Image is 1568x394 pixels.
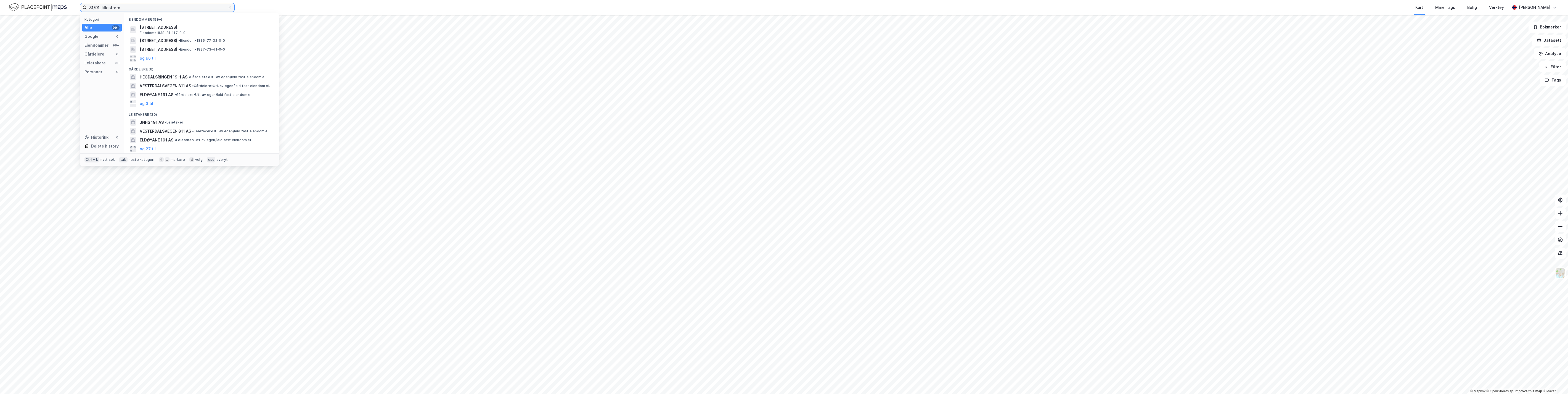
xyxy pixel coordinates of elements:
[192,129,194,133] span: •
[174,138,176,142] span: •
[140,24,272,31] span: [STREET_ADDRESS]
[9,2,67,12] img: logo.f888ab2527a4732fd821a326f86c7f29.svg
[84,17,122,22] div: Kategori
[207,157,216,162] div: esc
[1539,61,1566,72] button: Filter
[84,33,99,40] div: Google
[165,120,183,125] span: Leietaker
[140,46,177,53] span: [STREET_ADDRESS]
[1532,35,1566,46] button: Datasett
[178,47,225,52] span: Eiendom • 1837-73-41-0-0
[178,47,180,51] span: •
[195,157,203,162] div: velg
[189,75,190,79] span: •
[140,128,191,135] span: VESTERDALSVEGEN 811 AS
[174,93,176,97] span: •
[124,108,279,118] div: Leietakere (30)
[84,24,92,31] div: Alle
[1540,367,1568,394] div: Kontrollprogram for chat
[1487,389,1513,393] a: OpenStreetMap
[115,70,120,74] div: 0
[174,93,252,97] span: Gårdeiere • Utl. av egen/leid fast eiendom el.
[1489,4,1504,11] div: Verktøy
[115,52,120,56] div: 6
[115,61,120,65] div: 30
[140,31,186,35] span: Eiendom • 1838-81-117-0-0
[1435,4,1455,11] div: Mine Tags
[140,119,164,126] span: JNHS 191 AS
[112,43,120,48] div: 99+
[178,38,225,43] span: Eiendom • 1836-77-32-0-0
[100,157,115,162] div: nytt søk
[112,25,120,30] div: 99+
[140,37,177,44] span: [STREET_ADDRESS]
[124,63,279,73] div: Gårdeiere (6)
[216,157,228,162] div: avbryt
[192,129,269,133] span: Leietaker • Utl. av egen/leid fast eiendom el.
[87,3,228,12] input: Søk på adresse, matrikkel, gårdeiere, leietakere eller personer
[1540,367,1568,394] iframe: Chat Widget
[140,91,173,98] span: ELDØYANE 191 AS
[115,135,120,140] div: 0
[1515,389,1542,393] a: Improve this map
[178,38,180,43] span: •
[1534,48,1566,59] button: Analyse
[140,100,153,107] button: og 3 til
[124,13,279,23] div: Eiendommer (99+)
[165,120,166,124] span: •
[1519,4,1550,11] div: [PERSON_NAME]
[84,51,104,57] div: Gårdeiere
[174,138,252,142] span: Leietaker • Utl. av egen/leid fast eiendom el.
[189,75,266,79] span: Gårdeiere • Utl. av egen/leid fast eiendom el.
[1540,75,1566,86] button: Tags
[140,146,156,152] button: og 27 til
[140,74,187,80] span: HEGDALSRINGEN 19-1 AS
[192,84,270,88] span: Gårdeiere • Utl. av egen/leid fast eiendom el.
[171,157,185,162] div: markere
[84,134,108,141] div: Historikk
[119,157,128,162] div: tab
[115,34,120,39] div: 0
[192,84,194,88] span: •
[91,143,119,149] div: Delete history
[1555,268,1566,278] img: Z
[1415,4,1423,11] div: Kart
[140,137,173,143] span: ELDØYANE 191 AS
[140,55,156,62] button: og 96 til
[1529,22,1566,33] button: Bokmerker
[1467,4,1477,11] div: Bolig
[84,42,108,49] div: Eiendommer
[140,83,191,89] span: VESTERDALSVEGEN 811 AS
[129,157,155,162] div: neste kategori
[84,60,106,66] div: Leietakere
[1470,389,1485,393] a: Mapbox
[84,69,102,75] div: Personer
[84,157,99,162] div: Ctrl + k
